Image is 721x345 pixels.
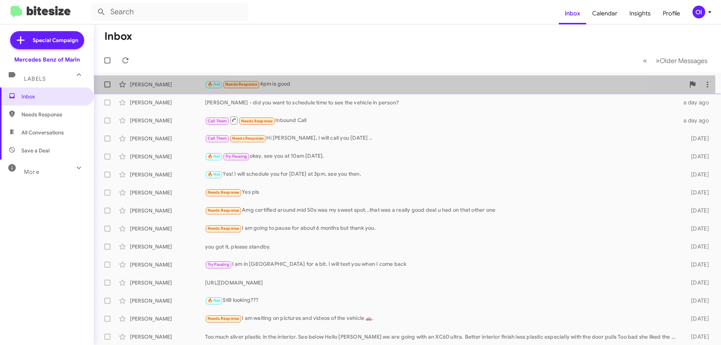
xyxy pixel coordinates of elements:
div: [DATE] [679,333,715,340]
span: 🔥 Hot [208,172,220,177]
span: Needs Response [225,82,257,87]
span: Needs Response [208,208,240,213]
div: Yes! I will schedule you for [DATE] at 3pm, see you then. [205,170,679,179]
div: [DATE] [679,225,715,232]
div: I am in [GEOGRAPHIC_DATA] for a bit. I will text you when I come back [205,260,679,269]
div: [DATE] [679,153,715,160]
div: you got it, please standby. [205,243,679,250]
div: [DATE] [679,171,715,178]
div: Inbound Call [205,116,679,125]
span: Special Campaign [33,36,78,44]
div: a day ago [679,99,715,106]
div: 4pm is good [205,80,685,89]
div: [PERSON_NAME] [130,225,205,232]
div: OI [692,6,705,18]
div: okay, see you at 10am [DATE]. [205,152,679,161]
span: Needs Response [232,136,264,141]
input: Search [91,3,249,21]
div: a day ago [679,117,715,124]
h1: Inbox [104,30,132,42]
nav: Page navigation example [639,53,712,68]
a: Profile [657,3,686,24]
div: [PERSON_NAME] [130,171,205,178]
div: [DATE] [679,135,715,142]
div: [DATE] [679,243,715,250]
span: 🔥 Hot [208,82,220,87]
span: 🔥 Hot [208,154,220,159]
span: Call Them [208,119,227,124]
div: [PERSON_NAME] [130,153,205,160]
span: 🔥 Hot [208,298,220,303]
span: « [643,56,647,65]
div: I am going to pause for about 6 months but thank you. [205,224,679,233]
div: Yes pls [205,188,679,197]
span: Needs Response [208,226,240,231]
div: [DATE] [679,261,715,268]
div: [PERSON_NAME] [130,297,205,304]
span: Try Pausing [208,262,229,267]
div: [PERSON_NAME] [130,99,205,106]
span: Try Pausing [225,154,247,159]
div: [PERSON_NAME] [130,189,205,196]
div: [PERSON_NAME] [130,243,205,250]
a: Inbox [559,3,586,24]
div: [PERSON_NAME] [130,207,205,214]
span: Older Messages [660,57,707,65]
button: OI [686,6,713,18]
div: [PERSON_NAME] [130,333,205,340]
div: Too much silver plastic in the interior. See below Hello [PERSON_NAME] we are going with an XC60 ... [205,333,679,340]
div: [DATE] [679,189,715,196]
a: Calendar [586,3,623,24]
a: Special Campaign [10,31,84,49]
span: Inbox [21,93,85,100]
div: I am waiting on pictures and videos of the vehicle 🚗. [205,314,679,323]
span: Needs Response [208,316,240,321]
button: Next [651,53,712,68]
div: [PERSON_NAME] [130,315,205,322]
div: [DATE] [679,315,715,322]
span: Save a Deal [21,147,50,154]
div: Hi [PERSON_NAME], I will call you [DATE] .. [205,134,679,143]
div: [PERSON_NAME] - did you want to schedule time to see the vehicle in person? [205,99,679,106]
button: Previous [638,53,652,68]
span: » [656,56,660,65]
div: Mercedes Benz of Marin [14,56,80,63]
div: [DATE] [679,297,715,304]
span: All Conversations [21,129,64,136]
a: Insights [623,3,657,24]
div: [PERSON_NAME] [130,261,205,268]
div: [PERSON_NAME] [130,279,205,286]
div: Amg certified around mid 50s was my sweet spot...that was a really good deal u had on that other one [205,206,679,215]
div: [URL][DOMAIN_NAME] [205,279,679,286]
div: [PERSON_NAME] [130,117,205,124]
span: More [24,169,39,175]
span: Needs Response [21,111,85,118]
div: [PERSON_NAME] [130,135,205,142]
div: [DATE] [679,279,715,286]
span: Call Them [208,136,227,141]
span: Labels [24,75,46,82]
div: [DATE] [679,207,715,214]
div: Still looking??? [205,296,679,305]
span: Needs Response [208,190,240,195]
span: Needs Response [241,119,273,124]
div: [PERSON_NAME] [130,81,205,88]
